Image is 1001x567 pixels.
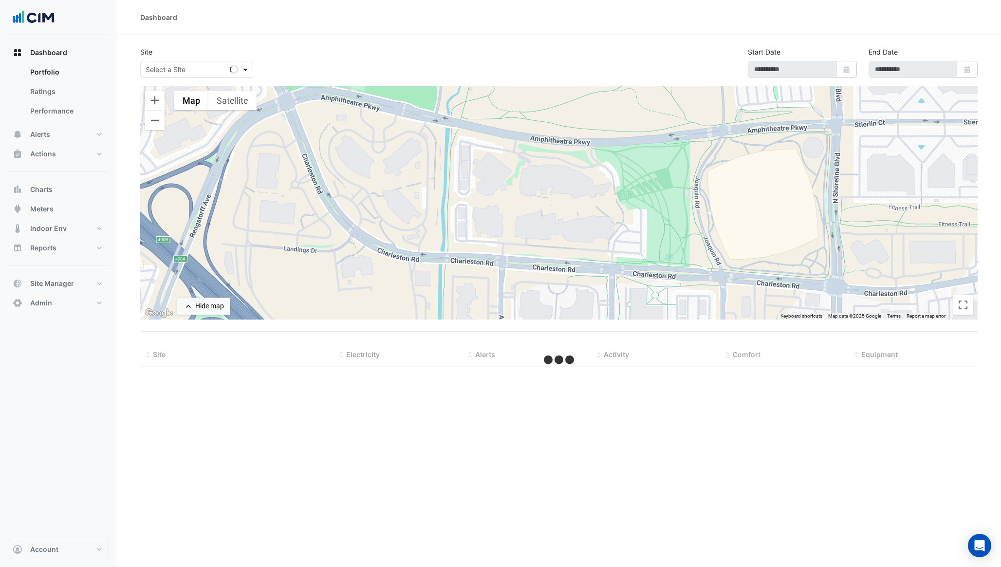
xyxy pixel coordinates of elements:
span: Electricity [346,350,380,359]
span: Comfort [733,350,760,359]
span: Dashboard [30,48,67,57]
a: Open this area in Google Maps (opens a new window) [143,307,175,320]
button: Admin [8,293,109,313]
app-icon: Alerts [13,130,22,139]
a: Terms (opens in new tab) [887,313,901,319]
span: Site Manager [30,279,74,288]
img: Company Logo [12,8,56,27]
label: End Date [869,47,898,57]
app-icon: Reports [13,243,22,253]
button: Reports [8,238,109,258]
button: Dashboard [8,43,109,62]
app-icon: Admin [13,298,22,308]
span: Indoor Env [30,224,67,233]
button: Zoom in [145,91,165,110]
span: Map data ©2025 Google [828,313,881,319]
a: Ratings [22,82,109,101]
button: Indoor Env [8,219,109,238]
button: Charts [8,180,109,199]
span: Account [30,545,58,554]
span: Actions [30,149,56,159]
span: Alerts [475,350,495,359]
button: Keyboard shortcuts [780,313,822,320]
a: Report a map error [907,313,945,319]
app-icon: Dashboard [13,48,22,57]
div: Dashboard [8,62,109,125]
button: Toggle fullscreen view [953,295,973,315]
div: Dashboard [140,12,177,22]
span: Meters [30,204,54,214]
span: Alerts [30,130,50,139]
button: Hide map [177,298,230,315]
button: Show satellite imagery [208,91,257,110]
div: Hide map [195,301,224,311]
img: Google [143,307,175,320]
label: Start Date [748,47,780,57]
span: Charts [30,185,53,194]
button: Account [8,540,109,559]
span: Activity [604,350,629,359]
app-icon: Actions [13,149,22,159]
button: Zoom out [145,111,165,130]
span: Reports [30,243,56,253]
app-icon: Charts [13,185,22,194]
a: Portfolio [22,62,109,82]
app-icon: Indoor Env [13,224,22,233]
app-icon: Meters [13,204,22,214]
button: Actions [8,144,109,164]
button: Meters [8,199,109,219]
button: Show street map [174,91,208,110]
button: Site Manager [8,274,109,293]
span: Site [153,350,166,359]
div: Open Intercom Messenger [968,534,991,557]
a: Performance [22,101,109,121]
app-icon: Site Manager [13,279,22,288]
label: Site [140,47,152,57]
button: Alerts [8,125,109,144]
span: Equipment [861,350,898,359]
span: Admin [30,298,52,308]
